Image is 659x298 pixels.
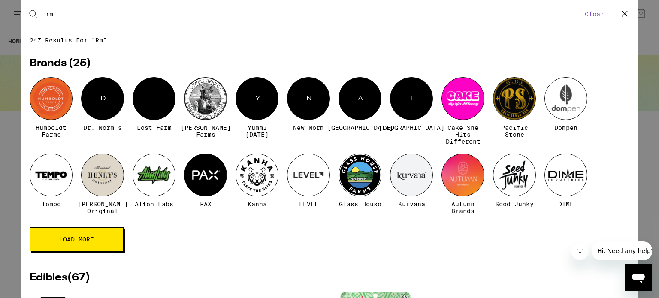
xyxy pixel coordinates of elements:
[78,201,128,214] span: [PERSON_NAME] Original
[135,201,173,208] span: Alien Labs
[30,124,73,138] span: Humboldt Farms
[137,124,172,131] span: Lost Farm
[81,77,124,120] div: D
[236,77,278,120] div: Y
[181,124,231,138] span: [PERSON_NAME] Farms
[339,201,381,208] span: Glass House
[582,10,607,18] button: Clear
[441,201,484,214] span: Autumn Brands
[30,227,124,251] button: Load More
[293,124,324,131] span: New Norm
[236,124,278,138] span: Yummi [DATE]
[398,201,425,208] span: Kurvana
[59,236,94,242] span: Load More
[30,58,629,69] h2: Brands ( 25 )
[441,124,484,145] span: Cake She Hits Different
[30,273,629,283] h2: Edibles ( 67 )
[493,124,536,138] span: Pacific Stone
[495,201,534,208] span: Seed Junky
[287,77,330,120] div: N
[30,37,629,44] span: 247 results for "rm"
[248,201,267,208] span: Kanha
[571,243,589,260] iframe: Close message
[390,77,433,120] div: F
[379,124,444,131] span: [GEOGRAPHIC_DATA]
[592,241,652,260] iframe: Message from company
[5,6,62,13] span: Hi. Need any help?
[554,124,577,131] span: Dompen
[339,77,381,120] div: A
[83,124,122,131] span: Dr. Norm's
[200,201,212,208] span: PAX
[299,201,318,208] span: LEVEL
[327,124,393,131] span: [GEOGRAPHIC_DATA]
[625,264,652,291] iframe: Button to launch messaging window
[133,77,175,120] div: L
[45,10,582,18] input: Search for products & categories
[558,201,574,208] span: DIME
[42,201,61,208] span: Tempo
